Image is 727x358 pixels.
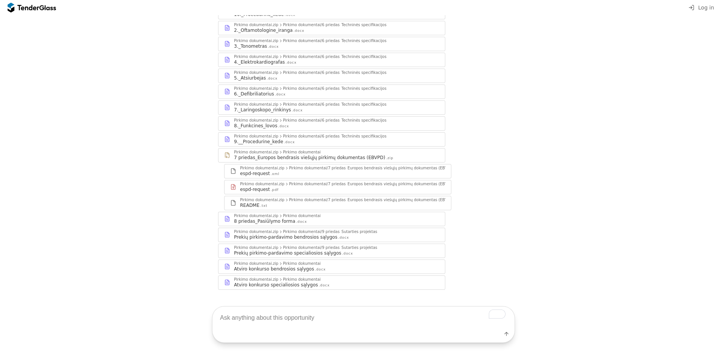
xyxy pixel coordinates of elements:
a: Pirkimo dokumentai.zipPirkimo dokumentai/6 priedas_Techninės specifikacijos3._Tonometras.docx [218,37,445,51]
a: Pirkimo dokumentai.zipPirkimo dokumentai/9 priedas_Sutarties projektasPrekių pirkimo-pardavimo sp... [218,244,445,258]
div: .docx [267,76,278,81]
div: 2._Oftamotologine_iranga [234,27,293,33]
div: .pdf [271,188,279,192]
div: Pirkimo dokumentai.zip [234,262,278,266]
div: .docx [268,44,279,49]
div: Pirkimo dokumentai [283,262,321,266]
textarea: To enrich screen reader interactions, please activate Accessibility in Grammarly extension settings [212,306,515,329]
div: Prekių pirkimo-pardavimo specialiosios sąlygos [234,250,341,256]
div: 8 priedas_Pasiūlymo forma [234,218,295,224]
div: 8._Funkcines_lovos [234,123,277,129]
div: Pirkimo dokumentai.zip [234,246,278,250]
div: 7 priedas_Europos bendrasis viešųjų pirkimų dokumentas (EBVPD) [234,155,385,161]
span: Log in [698,5,714,11]
div: Pirkimo dokumentai/6 priedas_Techninės specifikacijos [283,71,386,75]
a: Pirkimo dokumentai.zipPirkimo dokumentai/6 priedas_Techninės specifikacijos5._Atsiurbejas.docx [218,69,445,83]
div: 3._Tonometras [234,43,267,49]
div: Pirkimo dokumentai/7 priedas_Europos bendrasis viešųjų pirkimų dokumentas (EBVPD).zip [289,166,460,170]
a: Pirkimo dokumentai.zipPirkimo dokumentai/6 priedas_Techninės specifikacijos9.__Procedurine_kede.docx [218,132,445,147]
div: Pirkimo dokumentai.zip [234,214,278,218]
div: Pirkimo dokumentai/6 priedas_Techninės specifikacijos [283,87,386,91]
div: 7._Laringoskopo_rinkinys [234,107,291,113]
div: .docx [338,235,349,240]
div: Pirkimo dokumentai/6 priedas_Techninės specifikacijos [283,39,386,43]
div: Pirkimo dokumentai.zip [240,182,284,186]
div: .docx [278,124,289,129]
div: Pirkimo dokumentai [283,278,321,281]
div: .docx [342,251,353,256]
div: 5._Atsiurbejas [234,75,266,81]
div: Pirkimo dokumentai/6 priedas_Techninės specifikacijos [283,103,386,106]
div: Pirkimo dokumentai/6 priedas_Techninės specifikacijos [283,23,386,27]
div: .docx [284,13,295,17]
div: Pirkimo dokumentai/7 priedas_Europos bendrasis viešųjų pirkimų dokumentas (EBVPD).zip [289,198,460,202]
div: .docx [293,28,304,33]
div: Pirkimo dokumentai.zip [234,278,278,281]
div: Pirkimo dokumentai [283,214,321,218]
div: .docx [292,108,303,113]
a: Pirkimo dokumentai.zipPirkimo dokumentai/6 priedas_Techninės specifikacijos4._Elektrokardiografas... [218,53,445,67]
div: .docx [296,219,307,224]
div: .docx [315,267,326,272]
div: espd-request [240,186,270,192]
div: Pirkimo dokumentai.zip [240,198,284,202]
div: .docx [284,140,295,145]
button: Log in [686,3,716,13]
div: Pirkimo dokumentai.zip [234,23,278,27]
div: Pirkimo dokumentai/6 priedas_Techninės specifikacijos [283,119,386,122]
div: Pirkimo dokumentai.zip [234,150,278,154]
a: Pirkimo dokumentai.zipPirkimo dokumentai/6 priedas_Techninės specifikacijos7._Laringoskopo_rinkin... [218,100,445,115]
div: .xml [271,172,279,177]
div: Pirkimo dokumentai/7 priedas_Europos bendrasis viešųjų pirkimų dokumentas (EBVPD).zip [289,182,460,186]
div: Pirkimo dokumentai.zip [234,103,278,106]
div: Pirkimo dokumentai.zip [234,55,278,59]
div: Pirkimo dokumentai.zip [234,71,278,75]
div: Pirkimo dokumentai/9 priedas_Sutarties projektas [283,230,377,234]
div: Pirkimo dokumentai.zip [234,230,278,234]
a: Pirkimo dokumentai.zipPirkimo dokumentaiAtviro konkurso specialiosios sąlygos.docx [218,275,445,290]
div: .docx [275,92,286,97]
div: Atviro konkurso bendrosios sąlygos [234,266,314,272]
a: Pirkimo dokumentai.zipPirkimo dokumentai/6 priedas_Techninės specifikacijos2._Oftamotologine_iran... [218,21,445,35]
a: Pirkimo dokumentai.zipPirkimo dokumentai/7 priedas_Europos bendrasis viešųjų pirkimų dokumentas (... [224,180,451,194]
a: Pirkimo dokumentai.zipPirkimo dokumentai/7 priedas_Europos bendrasis viešųjų pirkimų dokumentas (... [224,164,451,178]
div: Pirkimo dokumentai/6 priedas_Techninės specifikacijos [283,134,386,138]
div: espd-request [240,170,270,177]
a: Pirkimo dokumentai.zipPirkimo dokumentai7 priedas_Europos bendrasis viešųjų pirkimų dokumentas (E... [218,148,445,163]
div: .docx [319,283,330,288]
a: Pirkimo dokumentai.zipPirkimo dokumentai8 priedas_Pasiūlymo forma.docx [218,212,445,226]
div: 6._Defibriliatorius [234,91,274,97]
div: Pirkimo dokumentai.zip [240,166,284,170]
div: Pirkimo dokumentai/9 priedas_Sutarties projektas [283,246,377,250]
div: Pirkimo dokumentai.zip [234,39,278,43]
div: README [240,202,259,208]
div: Pirkimo dokumentai.zip [234,119,278,122]
div: .txt [260,203,267,208]
div: Prekių pirkimo-pardavimo bendrosios sąlygos [234,234,337,240]
div: Pirkimo dokumentai.zip [234,134,278,138]
a: Pirkimo dokumentai.zipPirkimo dokumentai/6 priedas_Techninės specifikacijos6._Defibriliatorius.docx [218,84,445,99]
div: .docx [285,60,296,65]
div: .zip [386,156,393,161]
a: Pirkimo dokumentai.zipPirkimo dokumentai/6 priedas_Techninės specifikacijos8._Funkcines_lovos.docx [218,116,445,131]
div: Atviro konkurso specialiosios sąlygos [234,282,318,288]
a: Pirkimo dokumentai.zipPirkimo dokumentai/7 priedas_Europos bendrasis viešųjų pirkimų dokumentas (... [224,196,451,210]
a: Pirkimo dokumentai.zipPirkimo dokumentai/9 priedas_Sutarties projektasPrekių pirkimo-pardavimo be... [218,228,445,242]
a: Pirkimo dokumentai.zipPirkimo dokumentaiAtviro konkurso bendrosios sąlygos.docx [218,260,445,274]
div: 9.__Procedurine_kede [234,139,283,145]
div: Pirkimo dokumentai [283,150,321,154]
div: Pirkimo dokumentai/6 priedas_Techninės specifikacijos [283,55,386,59]
div: Pirkimo dokumentai.zip [234,87,278,91]
div: 4._Elektrokardiografas [234,59,285,65]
